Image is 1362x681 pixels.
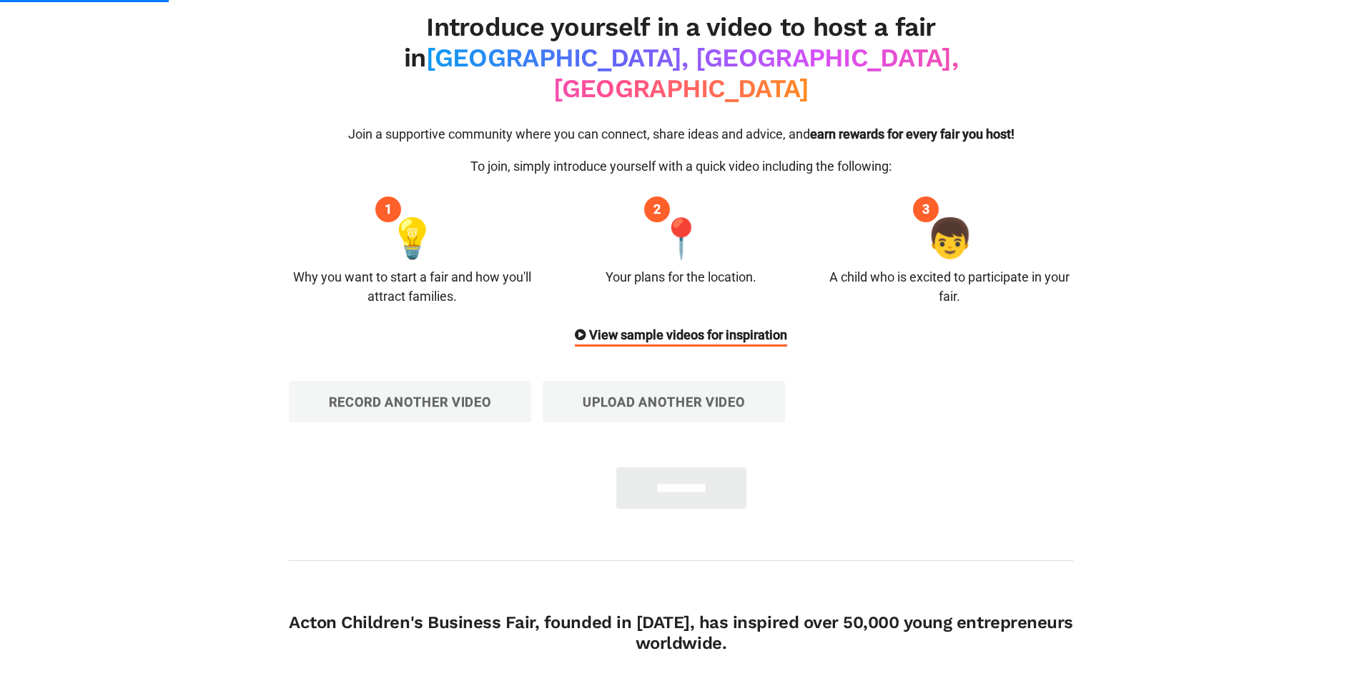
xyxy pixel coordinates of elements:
h4: Acton Children's Business Fair, founded in [DATE], has inspired over 50,000 young entrepreneurs w... [289,612,1073,653]
span: earn rewards for every fair you host! [810,126,1015,141]
div: View sample videos for inspiration [575,325,787,347]
div: Your plans for the location. [606,267,756,287]
span: 💡 [388,209,436,267]
label: Record another video [289,381,531,422]
p: To join, simply introduce yourself with a quick video including the following: [289,156,1073,176]
p: Join a supportive community where you can connect, share ideas and advice, and [289,124,1073,144]
span: 📍 [657,209,705,267]
span: 👦 [926,209,974,267]
div: 1 [375,197,401,222]
div: A child who is excited to participate in your fair. [826,267,1073,306]
span: [GEOGRAPHIC_DATA], [GEOGRAPHIC_DATA], [GEOGRAPHIC_DATA] [426,43,958,104]
div: 3 [913,197,939,222]
label: Upload another video [543,381,785,422]
div: Why you want to start a fair and how you'll attract families. [289,267,536,306]
div: 2 [644,197,670,222]
h2: Introduce yourself in a video to host a fair in [289,12,1073,105]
